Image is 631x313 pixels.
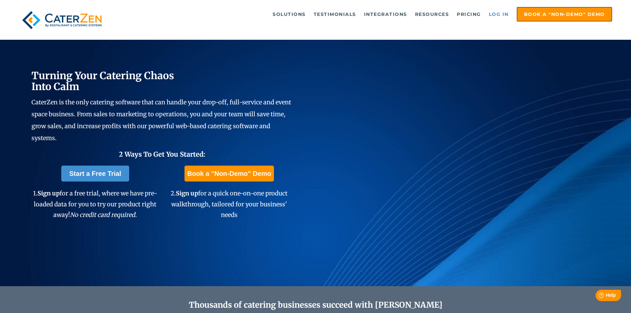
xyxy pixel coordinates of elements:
h2: Thousands of catering businesses succeed with [PERSON_NAME] [63,300,568,310]
span: Turning Your Catering Chaos Into Calm [31,69,174,93]
em: No credit card required. [70,211,137,219]
div: Navigation Menu [120,7,612,22]
span: Sign up [37,189,60,197]
span: 2. for a quick one-on-one product walkthrough, tailored for your business' needs [171,189,288,219]
a: Integrations [361,8,410,21]
img: caterzen [19,7,105,33]
a: Resources [412,8,452,21]
a: Book a "Non-Demo" Demo [517,7,612,22]
a: Book a "Non-Demo" Demo [184,166,274,182]
a: Start a Free Trial [61,166,129,182]
a: Solutions [269,8,309,21]
a: Log in [486,8,512,21]
a: Pricing [453,8,484,21]
span: Sign up [176,189,198,197]
span: CaterZen is the only catering software that can handle your drop-off, full-service and event spac... [31,98,291,142]
iframe: Help widget launcher [572,287,624,306]
span: 2 Ways To Get You Started: [119,150,205,158]
a: Testimonials [310,8,359,21]
span: 1. for a free trial, where we have pre-loaded data for you to try our product right away! [33,189,157,219]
